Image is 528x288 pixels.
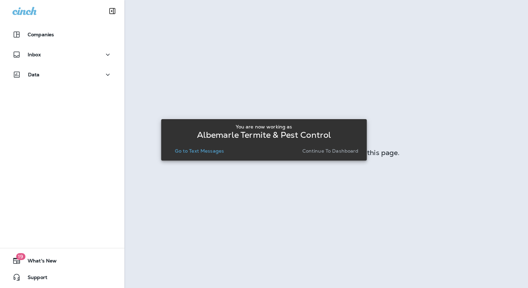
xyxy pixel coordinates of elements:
[21,258,57,266] span: What's New
[197,132,331,138] p: Albemarle Termite & Pest Control
[236,124,292,129] p: You are now working as
[302,148,359,154] p: Continue to Dashboard
[28,32,54,37] p: Companies
[28,52,41,57] p: Inbox
[7,28,117,41] button: Companies
[7,68,117,81] button: Data
[300,146,361,156] button: Continue to Dashboard
[28,72,40,77] p: Data
[21,275,47,283] span: Support
[16,253,25,260] span: 19
[124,150,528,155] div: You don't have permission to view this page.
[103,4,122,18] button: Collapse Sidebar
[7,48,117,61] button: Inbox
[7,270,117,284] button: Support
[7,254,117,268] button: 19What's New
[172,146,227,156] button: Go to Text Messages
[175,148,224,154] p: Go to Text Messages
